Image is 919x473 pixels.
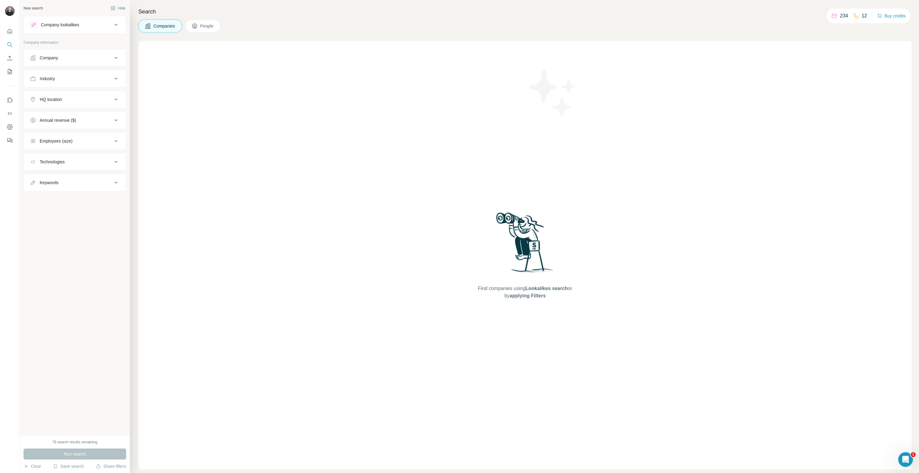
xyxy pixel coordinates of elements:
button: Company lookalikes [24,17,126,32]
button: Clear [24,463,41,469]
div: New search [24,6,43,11]
img: Surfe Illustration - Woman searching with binoculars [493,211,557,279]
span: Find companies using or by [476,285,574,300]
span: 1 [911,452,916,457]
button: Use Surfe API [5,108,15,119]
span: applying Filters [510,293,546,298]
button: Save search [53,463,84,469]
button: Hide [106,4,130,13]
p: Company information [24,40,126,45]
div: Technologies [40,159,65,165]
button: Keywords [24,175,126,190]
div: Keywords [40,180,58,186]
span: Lookalikes search [525,286,568,291]
button: Dashboard [5,121,15,132]
button: Company [24,50,126,65]
div: Annual revenue ($) [40,117,76,123]
div: Industry [40,76,55,82]
p: 234 [840,12,848,20]
img: Surfe Illustration - Stars [525,65,580,121]
button: HQ location [24,92,126,107]
button: Use Surfe on LinkedIn [5,95,15,106]
button: My lists [5,66,15,77]
button: Buy credits [877,12,906,20]
button: Search [5,39,15,50]
iframe: Intercom live chat [898,452,913,467]
h4: Search [138,7,912,16]
button: Annual revenue ($) [24,113,126,128]
button: Share filters [96,463,126,469]
div: Employees (size) [40,138,72,144]
button: Feedback [5,135,15,146]
div: 79 search results remaining [52,439,97,445]
div: HQ location [40,96,62,102]
button: Technologies [24,155,126,169]
img: Avatar [5,6,15,16]
button: Industry [24,71,126,86]
span: People [200,23,214,29]
button: Employees (size) [24,134,126,148]
div: Company lookalikes [41,22,79,28]
div: Company [40,55,58,61]
button: Enrich CSV [5,53,15,64]
p: 12 [862,12,867,20]
span: Companies [153,23,176,29]
button: Quick start [5,26,15,37]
